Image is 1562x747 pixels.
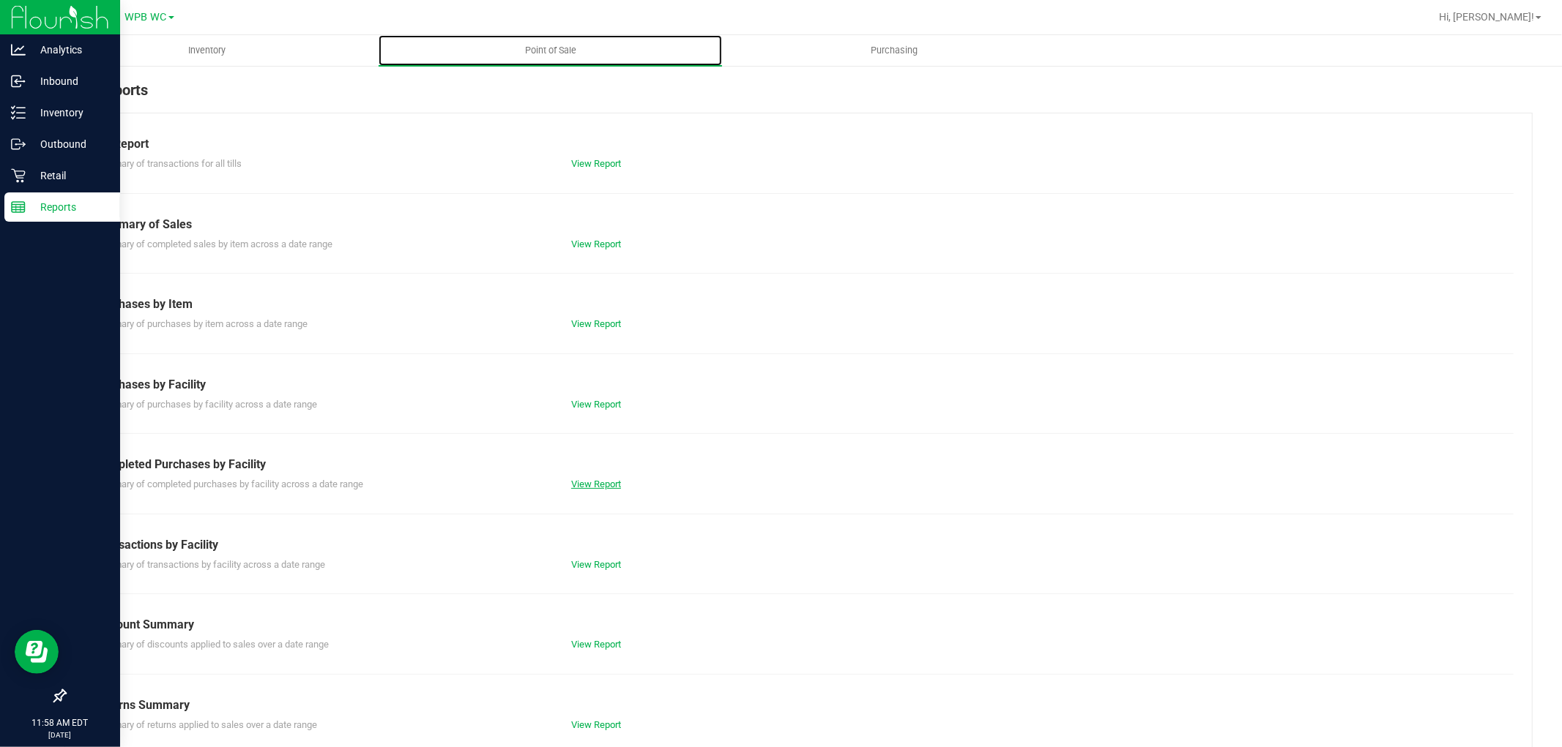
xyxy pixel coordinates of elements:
span: Summary of returns applied to sales over a date range [94,719,317,730]
span: WPB WC [125,11,167,23]
a: Purchasing [722,35,1065,66]
div: Till Report [94,135,1503,153]
inline-svg: Analytics [11,42,26,57]
span: Summary of purchases by item across a date range [94,318,308,329]
div: Summary of Sales [94,216,1503,233]
a: View Report [571,719,621,730]
div: Discount Summary [94,616,1503,634]
p: Retail [26,167,114,184]
p: Analytics [26,41,114,59]
a: View Report [571,239,621,249]
p: 11:58 AM EDT [7,716,114,729]
p: Reports [26,198,114,216]
div: Purchases by Facility [94,376,1503,394]
inline-svg: Inbound [11,74,26,89]
span: Summary of transactions by facility across a date range [94,559,325,570]
a: View Report [571,639,621,650]
span: Summary of discounts applied to sales over a date range [94,639,329,650]
div: Transactions by Facility [94,536,1503,554]
inline-svg: Inventory [11,105,26,120]
span: Summary of completed purchases by facility across a date range [94,478,363,489]
span: Summary of transactions for all tills [94,158,242,169]
a: View Report [571,318,621,329]
span: Summary of purchases by facility across a date range [94,399,317,410]
div: Returns Summary [94,697,1503,714]
div: Completed Purchases by Facility [94,456,1503,473]
p: [DATE] [7,729,114,740]
p: Outbound [26,135,114,153]
span: Point of Sale [505,44,596,57]
div: POS Reports [64,79,1533,113]
span: Purchasing [851,44,937,57]
a: Inventory [35,35,379,66]
span: Summary of completed sales by item across a date range [94,239,332,249]
inline-svg: Outbound [11,137,26,151]
p: Inbound [26,72,114,90]
div: Purchases by Item [94,296,1503,313]
inline-svg: Reports [11,200,26,214]
a: View Report [571,158,621,169]
a: View Report [571,559,621,570]
a: View Report [571,399,621,410]
inline-svg: Retail [11,168,26,183]
a: Point of Sale [379,35,722,66]
span: Inventory [168,44,245,57]
span: Hi, [PERSON_NAME]! [1439,11,1534,23]
p: Inventory [26,104,114,121]
iframe: Resource center [15,630,59,674]
a: View Report [571,478,621,489]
